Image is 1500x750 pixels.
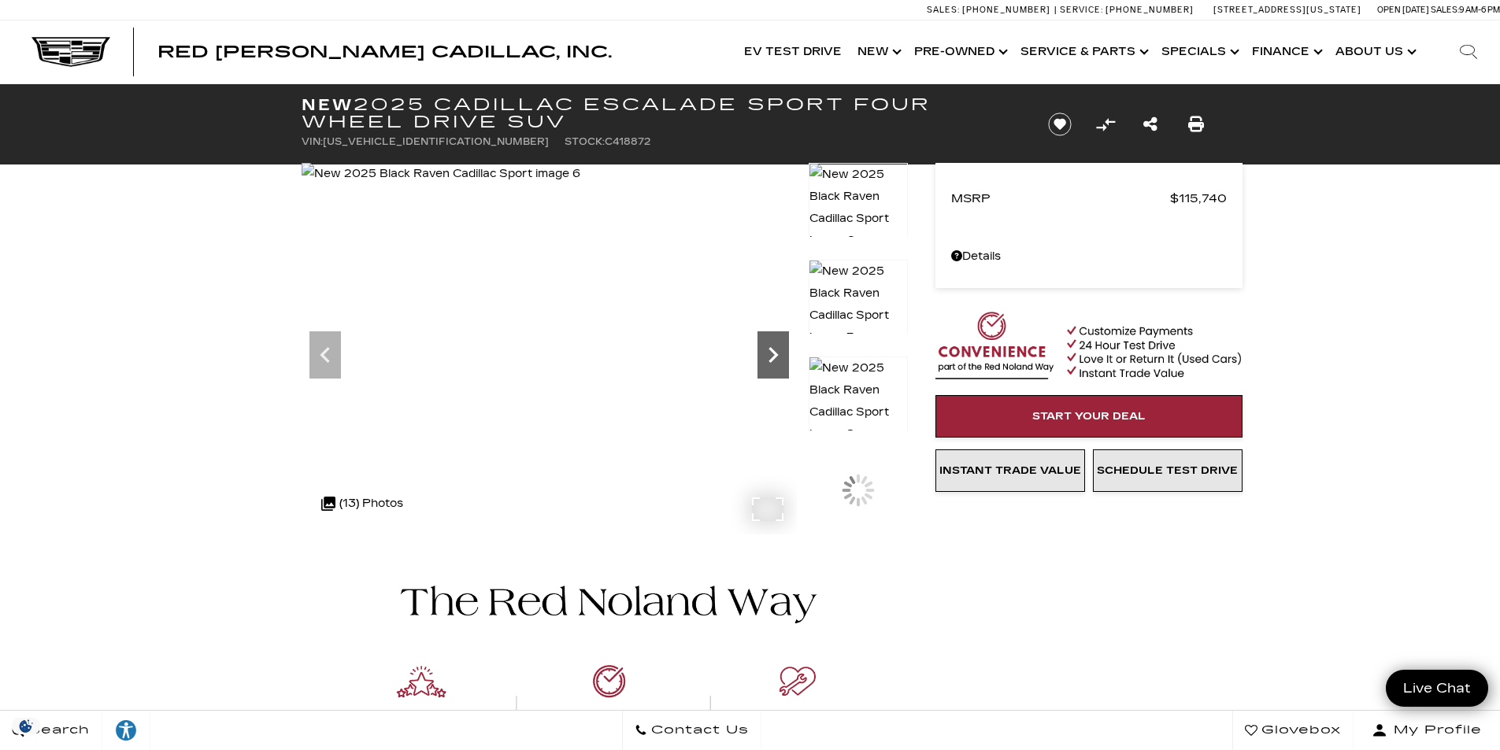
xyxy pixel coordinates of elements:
[962,5,1050,15] span: [PHONE_NUMBER]
[1387,719,1482,741] span: My Profile
[951,246,1227,268] a: Details
[605,136,650,147] span: C418872
[927,6,1054,14] a: Sales: [PHONE_NUMBER]
[1244,20,1328,83] a: Finance
[935,500,1243,748] iframe: YouTube video player
[1170,187,1227,209] span: $115,740
[809,260,908,349] img: New 2025 Black Raven Cadillac Sport image 7
[1328,20,1421,83] a: About Us
[906,20,1013,83] a: Pre-Owned
[323,136,549,147] span: [US_VEHICLE_IDENTIFICATION_NUMBER]
[8,718,44,734] section: Click to Open Cookie Consent Modal
[8,718,44,734] img: Opt-Out Icon
[951,187,1227,209] a: MSRP $115,740
[309,331,341,379] div: Previous
[647,719,749,741] span: Contact Us
[809,163,908,253] img: New 2025 Black Raven Cadillac Sport image 6
[935,395,1243,438] a: Start Your Deal
[1060,5,1103,15] span: Service:
[1054,6,1198,14] a: Service: [PHONE_NUMBER]
[1093,449,1243,492] a: Schedule Test Drive
[1377,5,1429,15] span: Open [DATE]
[1213,5,1361,15] a: [STREET_ADDRESS][US_STATE]
[1188,113,1204,135] a: Print this New 2025 Cadillac Escalade Sport Four Wheel Drive SUV
[736,20,850,83] a: EV Test Drive
[1354,711,1500,750] button: Open user profile menu
[850,20,906,83] a: New
[1431,5,1459,15] span: Sales:
[927,5,960,15] span: Sales:
[313,485,411,523] div: (13) Photos
[1013,20,1154,83] a: Service & Parts
[1395,679,1479,697] span: Live Chat
[302,136,323,147] span: VIN:
[1154,20,1244,83] a: Specials
[1386,670,1488,707] a: Live Chat
[1043,112,1077,137] button: Save vehicle
[1143,113,1157,135] a: Share this New 2025 Cadillac Escalade Sport Four Wheel Drive SUV
[102,719,150,742] div: Explore your accessibility options
[1459,5,1500,15] span: 9 AM-6 PM
[809,357,908,446] img: New 2025 Black Raven Cadillac Sport image 8
[1032,410,1146,423] span: Start Your Deal
[302,95,354,114] strong: New
[935,449,1085,492] a: Instant Trade Value
[157,42,612,61] span: Red [PERSON_NAME] Cadillac, Inc.
[102,711,150,750] a: Explore your accessibility options
[939,464,1081,477] span: Instant Trade Value
[302,163,580,185] img: New 2025 Black Raven Cadillac Sport image 6
[1257,719,1341,741] span: Glovebox
[622,711,761,750] a: Contact Us
[302,96,1022,131] h1: 2025 Cadillac Escalade Sport Four Wheel Drive SUV
[24,719,90,741] span: Search
[757,331,789,379] div: Next
[1094,113,1117,136] button: Compare Vehicle
[565,136,605,147] span: Stock:
[1232,711,1354,750] a: Glovebox
[157,44,612,60] a: Red [PERSON_NAME] Cadillac, Inc.
[1097,464,1238,477] span: Schedule Test Drive
[951,187,1170,209] span: MSRP
[31,37,110,67] img: Cadillac Dark Logo with Cadillac White Text
[1106,5,1194,15] span: [PHONE_NUMBER]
